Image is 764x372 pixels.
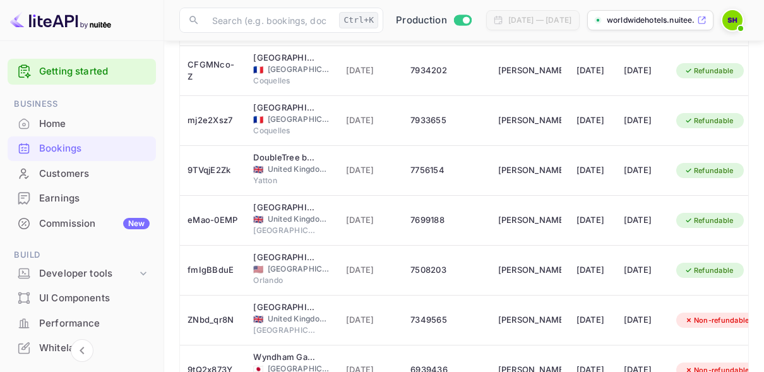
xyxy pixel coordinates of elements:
[576,210,609,231] div: [DATE]
[39,191,150,206] div: Earnings
[253,275,316,286] span: Orlando
[8,263,156,285] div: Developer tools
[676,163,742,179] div: Refundable
[253,152,316,164] div: DoubleTree by Hilton Hotel Bristol South - Cadbury House
[8,112,156,135] a: Home
[498,310,561,330] div: Sheila Hunter
[576,310,609,330] div: [DATE]
[8,212,156,236] div: CommissionNew
[624,111,661,131] div: [DATE]
[188,210,238,231] div: eMao-0EMP
[253,52,316,64] div: B&B HOTEL Calais Terminal Cité de l'Europe 3 étoiles
[253,265,263,273] span: United States of America
[253,75,316,87] span: Coquelles
[253,125,316,136] span: Coquelles
[253,301,316,314] div: Buckle Street Studios by Locke, Aldgate
[39,316,150,331] div: Performance
[188,310,238,330] div: ZNbd_qr8N
[676,113,742,129] div: Refundable
[8,112,156,136] div: Home
[508,15,571,26] div: [DATE] — [DATE]
[253,66,263,74] span: France
[576,111,609,131] div: [DATE]
[39,64,150,79] a: Getting started
[8,97,156,111] span: Business
[410,160,482,181] div: 7756154
[339,12,378,28] div: Ctrl+K
[498,260,561,280] div: Philip Roy
[346,313,396,327] span: [DATE]
[268,64,331,75] span: [GEOGRAPHIC_DATA]
[253,351,316,364] div: Wyndham Garden Sapporo Odori
[624,210,661,231] div: [DATE]
[8,336,156,359] a: Whitelabel
[676,63,742,79] div: Refundable
[253,215,263,224] span: United Kingdom of Great Britain and Northern Ireland
[624,260,661,280] div: [DATE]
[8,311,156,336] div: Performance
[253,102,316,114] div: B&B HOTEL Calais Terminal Cité de l'Europe 3 étoiles
[39,167,150,181] div: Customers
[188,111,238,131] div: mj2e2Xsz7
[8,136,156,161] div: Bookings
[676,263,742,279] div: Refundable
[123,218,150,229] div: New
[10,10,111,30] img: LiteAPI logo
[8,336,156,361] div: Whitelabel
[624,160,661,181] div: [DATE]
[268,164,331,175] span: United Kingdom of [GEOGRAPHIC_DATA] and [GEOGRAPHIC_DATA]
[722,10,743,30] img: Sheila Hunter
[39,117,150,131] div: Home
[676,313,758,328] div: Non-refundable
[39,217,150,231] div: Commission
[268,114,331,125] span: [GEOGRAPHIC_DATA]
[8,59,156,85] div: Getting started
[498,61,561,81] div: Barbora Motlova
[346,114,396,128] span: [DATE]
[71,339,93,362] button: Collapse navigation
[188,61,238,81] div: CFGMNco-Z
[253,175,316,186] span: Yatton
[8,311,156,335] a: Performance
[676,213,742,229] div: Refundable
[188,260,238,280] div: fmIgBBduE
[410,61,482,81] div: 7934202
[8,186,156,211] div: Earnings
[8,186,156,210] a: Earnings
[576,160,609,181] div: [DATE]
[607,15,695,26] p: worldwidehotels.nuitee...
[268,313,331,325] span: United Kingdom of [GEOGRAPHIC_DATA] and [GEOGRAPHIC_DATA]
[576,61,609,81] div: [DATE]
[268,263,331,275] span: [GEOGRAPHIC_DATA]
[268,213,331,225] span: United Kingdom of [GEOGRAPHIC_DATA] and [GEOGRAPHIC_DATA]
[8,286,156,311] div: UI Components
[205,8,334,33] input: Search (e.g. bookings, documentation)
[498,210,561,231] div: Remi Prince
[624,61,661,81] div: [DATE]
[498,111,561,131] div: Barbora Motlova
[253,315,263,323] span: United Kingdom of Great Britain and Northern Ireland
[8,136,156,160] a: Bookings
[624,310,661,330] div: [DATE]
[253,325,316,336] span: [GEOGRAPHIC_DATA]
[391,13,476,28] div: Switch to Sandbox mode
[410,310,482,330] div: 7349565
[410,111,482,131] div: 7933655
[346,164,396,177] span: [DATE]
[576,260,609,280] div: [DATE]
[39,141,150,156] div: Bookings
[396,13,447,28] span: Production
[39,267,137,281] div: Developer tools
[39,341,150,356] div: Whitelabel
[346,263,396,277] span: [DATE]
[8,162,156,186] div: Customers
[346,213,396,227] span: [DATE]
[498,160,561,181] div: Jamie Delord
[253,251,316,264] div: Hyatt Regency Orlando International Airport
[253,225,316,236] span: [GEOGRAPHIC_DATA]
[253,116,263,124] span: France
[8,212,156,235] a: CommissionNew
[253,165,263,174] span: United Kingdom of Great Britain and Northern Ireland
[188,160,238,181] div: 9TVqjE2Zk
[39,291,150,306] div: UI Components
